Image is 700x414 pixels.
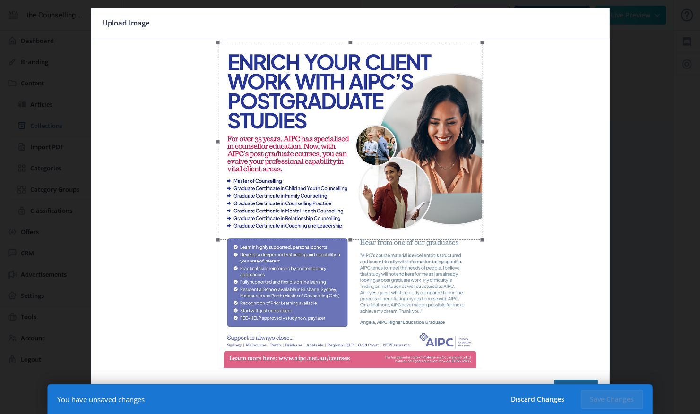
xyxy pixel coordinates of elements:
[57,395,145,404] div: You have unsaved changes
[502,390,573,409] button: Discard Changes
[103,380,142,398] button: Cancel
[554,380,598,398] button: Confirm
[103,16,150,30] span: Upload Image
[581,390,643,409] button: Save Changes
